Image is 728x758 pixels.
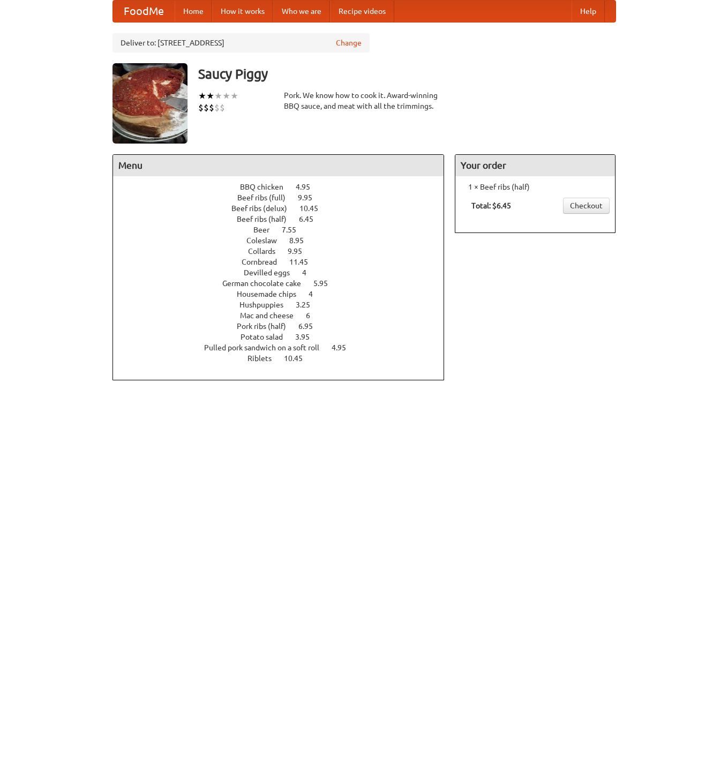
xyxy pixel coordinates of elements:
[198,63,616,85] h3: Saucy Piggy
[299,204,329,213] span: 10.45
[248,247,286,256] span: Collards
[284,354,313,363] span: 10.45
[112,63,187,144] img: angular.jpg
[204,102,209,114] li: $
[231,204,298,213] span: Beef ribs (delux)
[214,102,220,114] li: $
[289,236,314,245] span: 8.95
[231,204,338,213] a: Beef ribs (delux) 10.45
[241,333,329,341] a: Potato salad 3.95
[461,182,610,192] li: 1 × Beef ribs (half)
[296,301,321,309] span: 3.25
[306,311,321,320] span: 6
[284,90,445,111] div: Pork. We know how to cook it. Award-winning BBQ sauce, and meat with all the trimmings.
[288,247,313,256] span: 9.95
[237,215,333,223] a: Beef ribs (half) 6.45
[230,90,238,102] li: ★
[239,301,330,309] a: Hushpuppies 3.25
[222,90,230,102] li: ★
[336,37,362,48] a: Change
[248,247,322,256] a: Collards 9.95
[299,215,324,223] span: 6.45
[237,215,297,223] span: Beef ribs (half)
[237,193,332,202] a: Beef ribs (full) 9.95
[313,279,339,288] span: 5.95
[282,226,307,234] span: 7.55
[242,258,288,266] span: Cornbread
[237,322,333,331] a: Pork ribs (half) 6.95
[237,322,297,331] span: Pork ribs (half)
[113,1,175,22] a: FoodMe
[296,183,321,191] span: 4.95
[198,90,206,102] li: ★
[222,279,312,288] span: German chocolate cake
[455,155,615,176] h4: Your order
[471,201,511,210] b: Total: $6.45
[204,343,330,352] span: Pulled pork sandwich on a soft roll
[246,236,324,245] a: Coleslaw 8.95
[295,333,320,341] span: 3.95
[206,90,214,102] li: ★
[239,301,294,309] span: Hushpuppies
[198,102,204,114] li: $
[247,354,282,363] span: Riblets
[253,226,316,234] a: Beer 7.55
[113,155,444,176] h4: Menu
[273,1,330,22] a: Who we are
[309,290,324,298] span: 4
[240,311,304,320] span: Mac and cheese
[240,183,294,191] span: BBQ chicken
[237,193,296,202] span: Beef ribs (full)
[563,198,610,214] a: Checkout
[220,102,225,114] li: $
[214,90,222,102] li: ★
[244,268,301,277] span: Devilled eggs
[302,268,317,277] span: 4
[240,183,330,191] a: BBQ chicken 4.95
[222,279,348,288] a: German chocolate cake 5.95
[242,258,328,266] a: Cornbread 11.45
[209,102,214,114] li: $
[332,343,357,352] span: 4.95
[289,258,319,266] span: 11.45
[246,236,288,245] span: Coleslaw
[330,1,394,22] a: Recipe videos
[298,193,323,202] span: 9.95
[240,311,330,320] a: Mac and cheese 6
[244,268,326,277] a: Devilled eggs 4
[572,1,605,22] a: Help
[247,354,322,363] a: Riblets 10.45
[237,290,333,298] a: Housemade chips 4
[175,1,212,22] a: Home
[212,1,273,22] a: How it works
[204,343,366,352] a: Pulled pork sandwich on a soft roll 4.95
[241,333,294,341] span: Potato salad
[253,226,280,234] span: Beer
[298,322,324,331] span: 6.95
[112,33,370,52] div: Deliver to: [STREET_ADDRESS]
[237,290,307,298] span: Housemade chips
